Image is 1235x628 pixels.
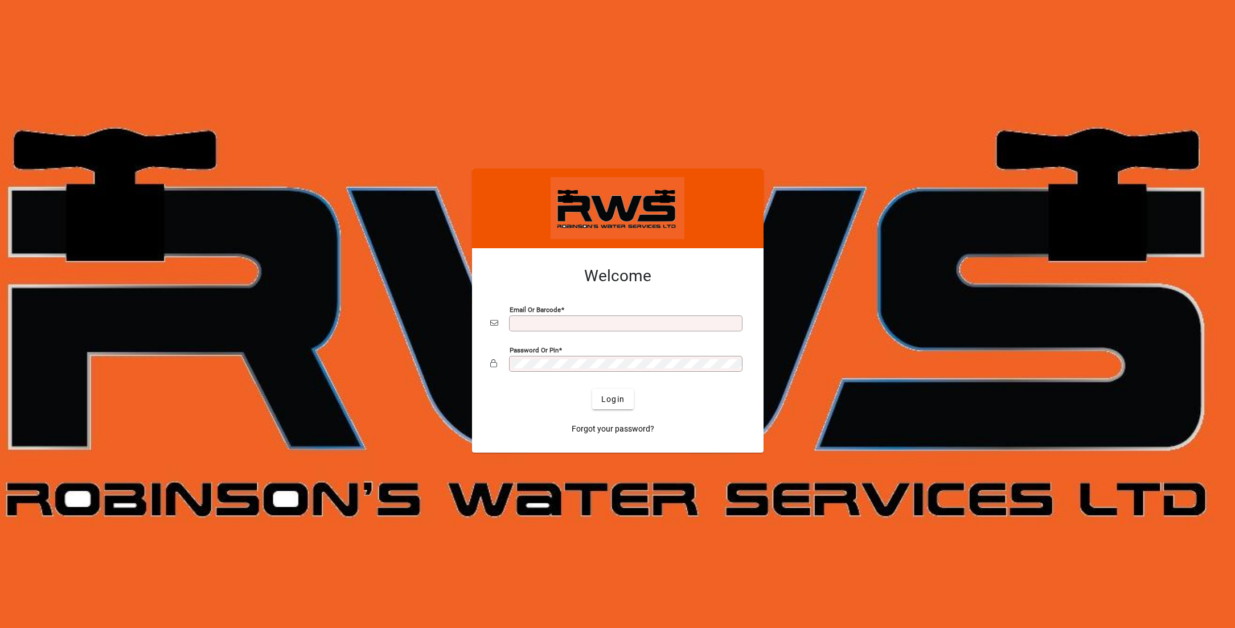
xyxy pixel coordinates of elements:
mat-label: Email or Barcode [510,306,561,314]
h2: Welcome [490,266,745,286]
span: Forgot your password? [572,423,654,435]
a: Forgot your password? [567,418,659,439]
span: Login [601,393,625,405]
mat-label: Password or Pin [510,346,559,354]
button: Login [592,389,634,409]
